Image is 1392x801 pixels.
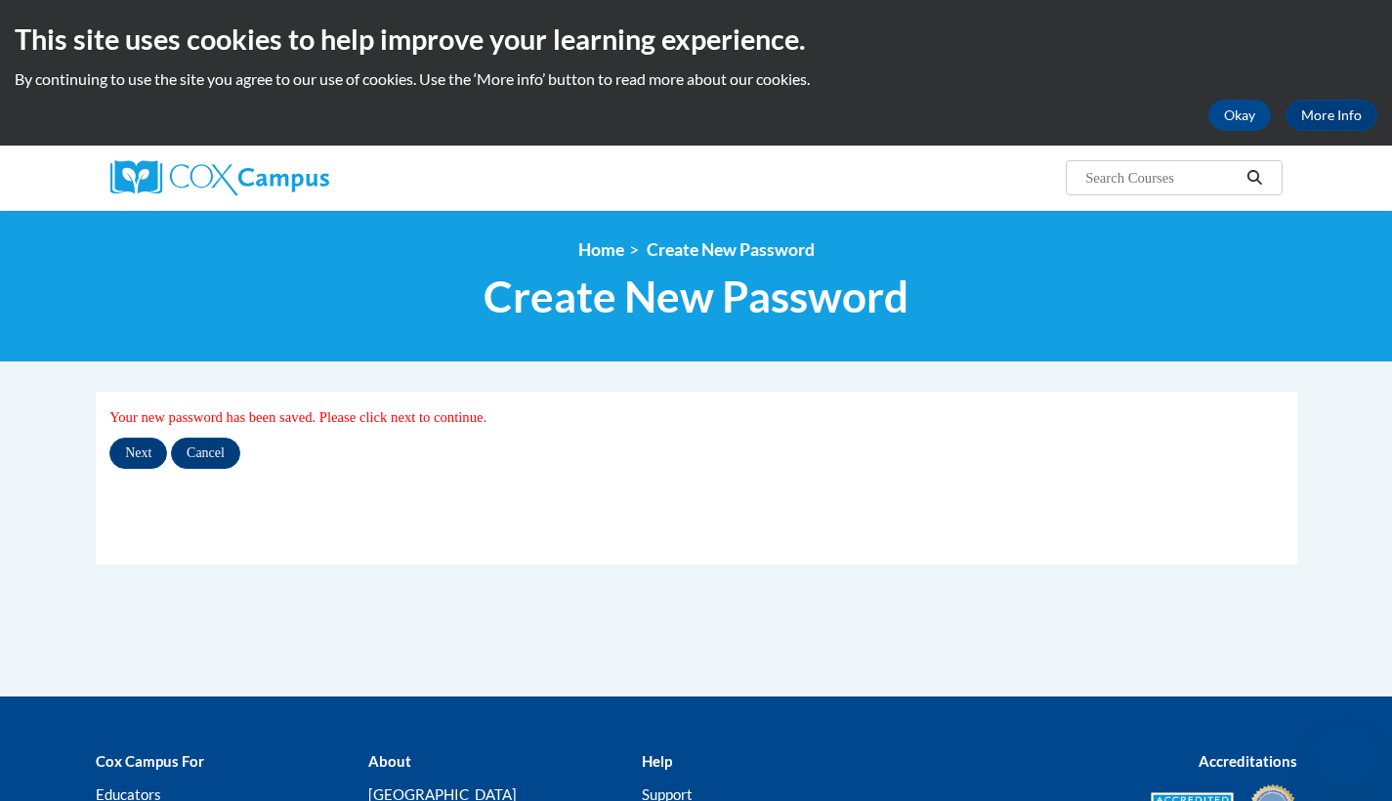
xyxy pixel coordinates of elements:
[15,68,1377,90] p: By continuing to use the site you agree to our use of cookies. Use the ‘More info’ button to read...
[1208,100,1271,131] button: Okay
[1286,100,1377,131] a: More Info
[642,752,672,770] b: Help
[1240,166,1269,190] button: Search
[1083,166,1240,190] input: Search Courses
[484,271,908,322] span: Create New Password
[647,239,815,260] span: Create New Password
[578,239,624,260] a: Home
[171,438,240,469] input: Cancel
[368,752,411,770] b: About
[109,438,167,469] input: Next
[110,160,329,195] img: Cox Campus
[1199,752,1297,770] b: Accreditations
[1314,723,1376,785] iframe: Button to launch messaging window
[110,160,482,195] a: Cox Campus
[15,20,1377,59] h2: This site uses cookies to help improve your learning experience.
[96,752,204,770] b: Cox Campus For
[109,409,486,425] span: Your new password has been saved. Please click next to continue.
